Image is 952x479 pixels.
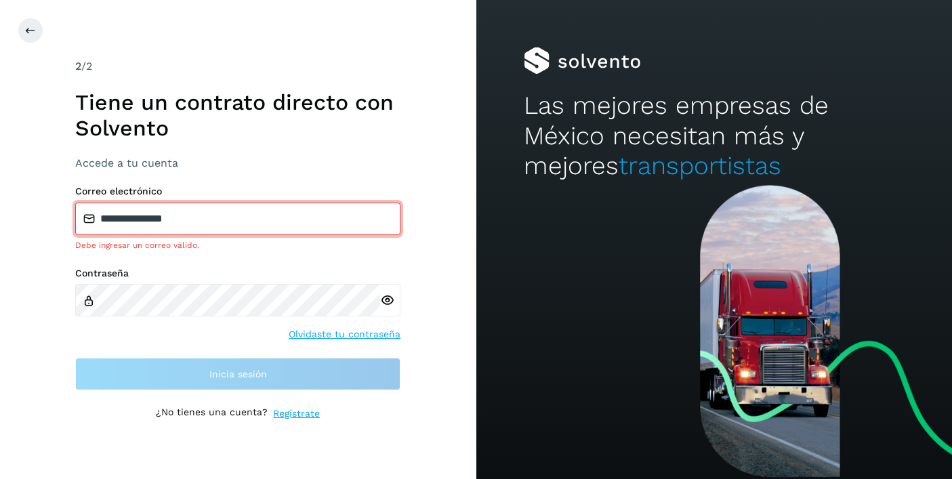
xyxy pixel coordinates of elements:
div: /2 [75,58,400,75]
label: Correo electrónico [75,186,400,197]
a: Regístrate [273,407,320,421]
p: ¿No tienes una cuenta? [156,407,268,421]
span: 2 [75,60,81,72]
h1: Tiene un contrato directo con Solvento [75,89,400,142]
h3: Accede a tu cuenta [75,157,400,169]
span: transportistas [619,151,781,180]
button: Inicia sesión [75,358,400,390]
a: Olvidaste tu contraseña [289,327,400,341]
h2: Las mejores empresas de México necesitan más y mejores [524,91,905,181]
span: Inicia sesión [209,369,267,379]
div: Debe ingresar un correo válido. [75,239,400,251]
label: Contraseña [75,268,400,279]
